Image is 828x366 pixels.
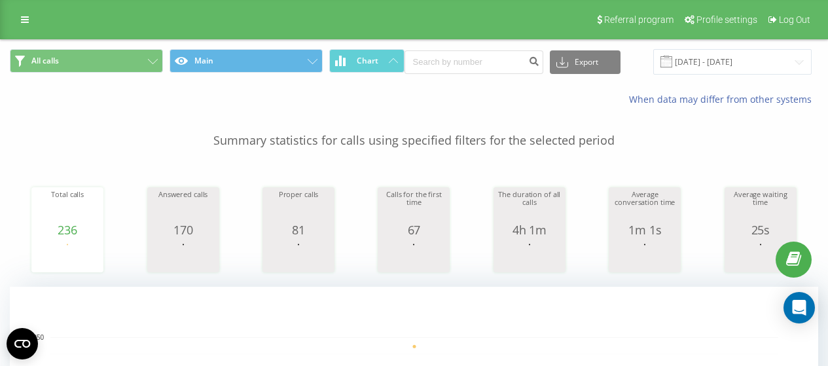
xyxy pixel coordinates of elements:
button: Export [550,50,621,74]
div: 1m 1s [612,223,677,236]
div: Average waiting time [728,191,793,223]
span: Profile settings [696,14,757,25]
div: 25s [728,223,793,236]
div: Answered calls [151,191,216,223]
text: 250 [33,334,44,341]
button: Chart [329,49,405,73]
div: The duration of all calls [497,191,562,223]
div: Average conversation time [612,191,677,223]
div: 81 [266,223,331,236]
div: Open Intercom Messenger [783,292,815,323]
div: Calls for the first time [381,191,446,223]
svg: A chart. [381,236,446,276]
button: Open CMP widget [7,328,38,359]
svg: A chart. [612,236,677,276]
div: 236 [35,223,100,236]
div: 170 [151,223,216,236]
svg: A chart. [151,236,216,276]
svg: A chart. [35,236,100,276]
div: Total calls [35,191,100,223]
button: All calls [10,49,163,73]
div: 67 [381,223,446,236]
span: Chart [357,56,378,65]
div: 4h 1m [497,223,562,236]
button: Main [170,49,323,73]
input: Search by number [405,50,543,74]
span: All calls [31,56,59,66]
svg: A chart. [728,236,793,276]
svg: A chart. [266,236,331,276]
span: Log Out [779,14,810,25]
div: Proper calls [266,191,331,223]
span: Referral program [604,14,674,25]
svg: A chart. [497,236,562,276]
a: When data may differ from other systems [629,93,818,105]
p: Summary statistics for calls using specified filters for the selected period [10,106,818,149]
